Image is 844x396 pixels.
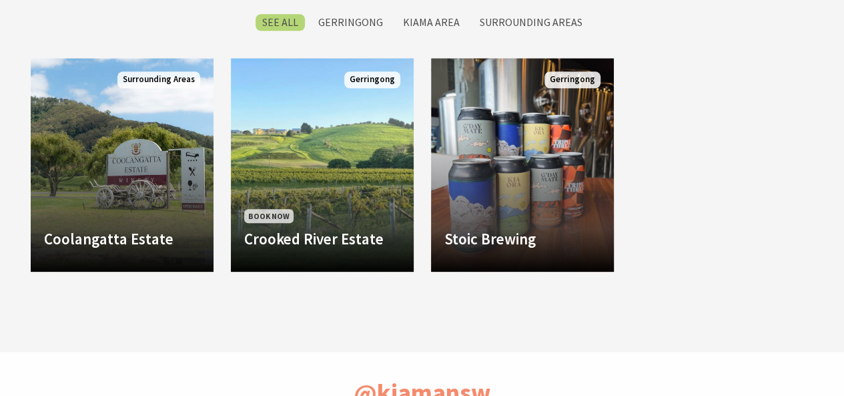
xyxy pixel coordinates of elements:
label: SEE All [256,14,305,31]
a: Coolangatta Estate Surrounding Areas [31,58,214,272]
a: Another Image Used Stoic Brewing Gerringong [431,58,614,272]
span: Gerringong [544,71,600,88]
h4: Coolangatta Estate [44,230,200,248]
label: Surrounding Areas [473,14,589,31]
span: Book Now [244,209,294,223]
span: Gerringong [344,71,400,88]
h4: Stoic Brewing [444,230,600,248]
span: Surrounding Areas [117,71,200,88]
label: Gerringong [312,14,390,31]
a: Book Now Crooked River Estate Gerringong [231,58,414,272]
label: Kiama Area [396,14,466,31]
h4: Crooked River Estate [244,230,400,248]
